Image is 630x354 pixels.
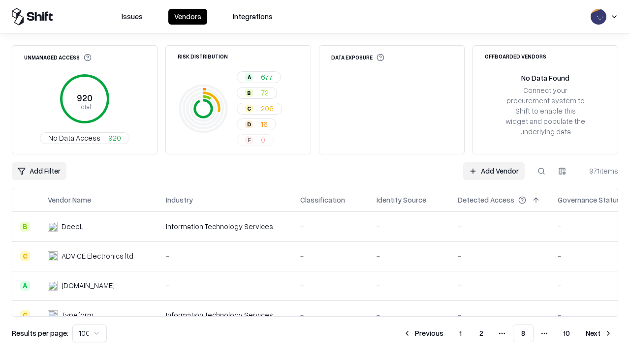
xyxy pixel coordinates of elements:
div: Industry [166,195,193,205]
div: [DOMAIN_NAME] [62,280,115,291]
span: 72 [261,88,269,98]
div: - [458,280,542,291]
div: Connect your procurement system to Shift to enable this widget and populate the underlying data [504,85,586,137]
div: Data Exposure [331,54,384,61]
div: C [20,310,30,320]
div: Unmanaged Access [24,54,92,61]
div: D [245,120,253,128]
button: 2 [472,324,491,342]
div: - [166,280,284,291]
div: A [20,281,30,291]
nav: pagination [397,324,618,342]
button: 1 [451,324,470,342]
div: DeepL [62,221,83,232]
div: - [300,221,361,232]
span: No Data Access [48,133,100,143]
div: Risk Distribution [178,54,228,59]
div: - [377,221,442,232]
div: - [458,310,542,320]
div: B [245,89,253,97]
button: C206 [237,103,282,115]
div: Classification [300,195,345,205]
a: Add Vendor [463,162,525,180]
div: Information Technology Services [166,221,284,232]
div: Identity Source [377,195,426,205]
span: 16 [261,119,268,129]
button: A677 [237,71,281,83]
div: - [300,310,361,320]
button: Issues [116,9,149,25]
div: - [377,251,442,261]
div: Detected Access [458,195,514,205]
div: No Data Found [521,73,569,83]
button: 10 [555,324,578,342]
div: - [300,251,361,261]
tspan: 920 [77,92,93,103]
div: Information Technology Services [166,310,284,320]
button: No Data Access920 [40,132,129,144]
p: Results per page: [12,328,68,338]
div: - [377,310,442,320]
span: 677 [261,72,273,82]
div: - [300,280,361,291]
button: 8 [513,324,534,342]
div: - [458,221,542,232]
img: DeepL [48,222,58,232]
div: A [245,73,253,81]
img: Typeform [48,310,58,320]
img: ADVICE Electronics ltd [48,251,58,261]
button: Integrations [227,9,279,25]
span: 206 [261,103,274,114]
div: Typeform [62,310,94,320]
button: Add Filter [12,162,66,180]
div: Offboarded Vendors [485,54,546,59]
div: - [377,280,442,291]
img: cybersafe.co.il [48,281,58,291]
div: B [20,222,30,232]
div: 971 items [579,166,618,176]
button: Next [580,324,618,342]
div: ADVICE Electronics ltd [62,251,133,261]
div: Vendor Name [48,195,91,205]
div: C [245,105,253,113]
div: C [20,251,30,261]
div: - [458,251,542,261]
tspan: Total [78,103,91,111]
div: - [166,251,284,261]
span: 920 [108,133,121,143]
div: Governance Status [558,195,621,205]
button: B72 [237,87,277,99]
button: D16 [237,118,276,130]
button: Previous [397,324,449,342]
button: Vendors [168,9,207,25]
